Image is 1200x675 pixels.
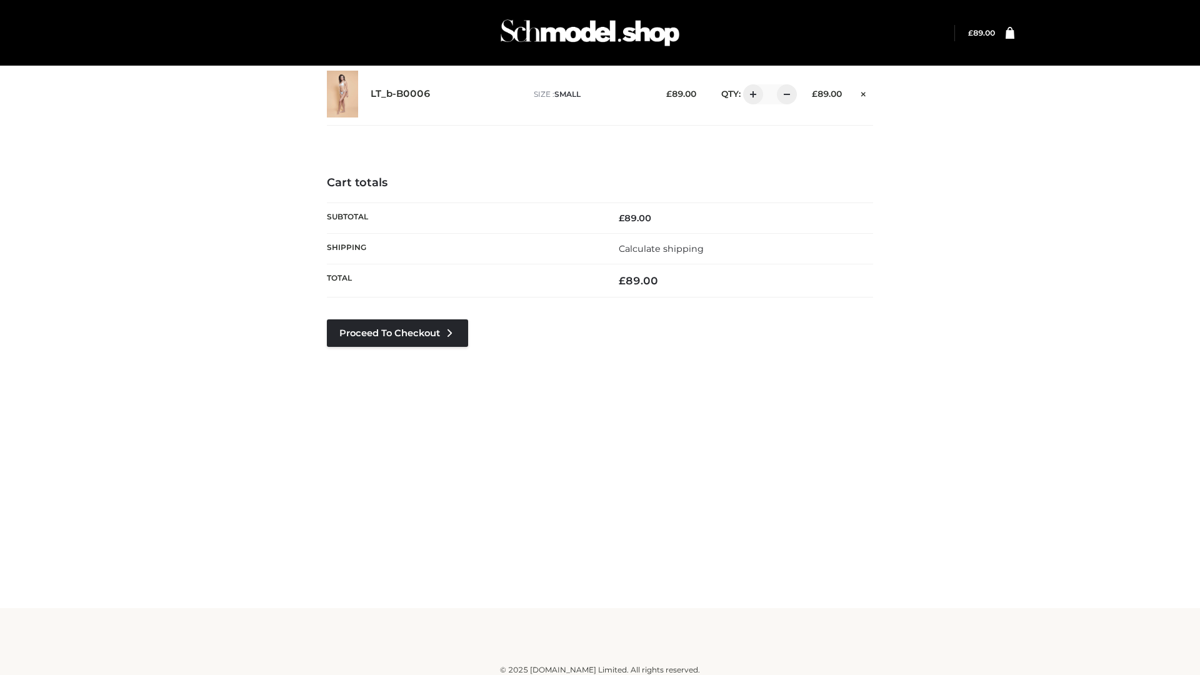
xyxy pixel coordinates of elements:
img: LT_b-B0006 - SMALL [327,71,358,117]
bdi: 89.00 [666,89,696,99]
bdi: 89.00 [619,274,658,287]
a: £89.00 [968,28,995,37]
a: Calculate shipping [619,243,704,254]
a: Remove this item [854,84,873,101]
div: QTY: [709,84,792,104]
span: £ [968,28,973,37]
a: Proceed to Checkout [327,319,468,347]
h4: Cart totals [327,176,873,190]
img: Schmodel Admin 964 [496,8,684,57]
a: LT_b-B0006 [371,88,431,100]
p: size : [534,89,647,100]
span: £ [619,212,624,224]
bdi: 89.00 [968,28,995,37]
bdi: 89.00 [619,212,651,224]
th: Total [327,264,600,297]
th: Subtotal [327,202,600,233]
span: £ [666,89,672,99]
bdi: 89.00 [812,89,842,99]
th: Shipping [327,233,600,264]
span: £ [812,89,817,99]
span: £ [619,274,626,287]
span: SMALL [554,89,581,99]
